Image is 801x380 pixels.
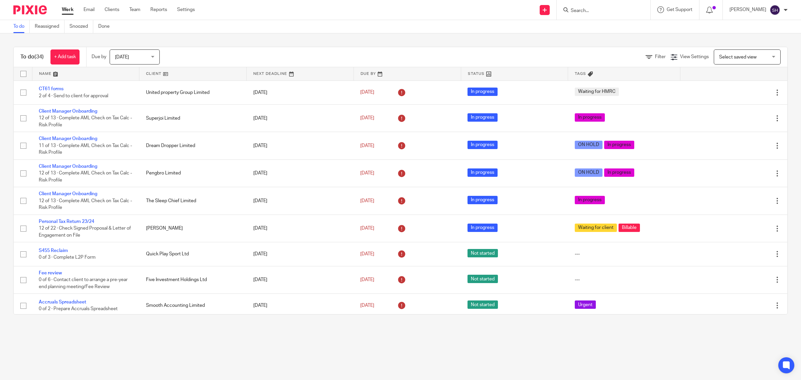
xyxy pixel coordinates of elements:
[360,226,374,231] span: [DATE]
[575,251,673,257] div: ---
[39,226,131,238] span: 12 of 22 · Check Signed Proposal & Letter of Engagement on File
[92,53,106,60] p: Due by
[468,88,498,96] span: In progress
[468,249,498,257] span: Not started
[129,6,140,13] a: Team
[39,143,132,155] span: 11 of 13 · Complete AML Check on Tax Calc - Risk Profile
[570,8,630,14] input: Search
[575,141,603,149] span: ON HOLD
[468,300,498,309] span: Not started
[575,276,673,283] div: ---
[360,303,374,308] span: [DATE]
[575,72,586,76] span: Tags
[360,277,374,282] span: [DATE]
[667,7,692,12] span: Get Support
[20,53,44,60] h1: To do
[247,294,354,318] td: [DATE]
[468,113,498,122] span: In progress
[360,116,374,120] span: [DATE]
[770,5,780,15] img: svg%3E
[139,187,247,215] td: The Sleep Chief Limited
[62,6,74,13] a: Work
[84,6,95,13] a: Email
[575,196,605,204] span: In progress
[468,196,498,204] span: In progress
[39,116,132,128] span: 12 of 13 · Complete AML Check on Tax Calc - Risk Profile
[139,215,247,242] td: [PERSON_NAME]
[719,55,757,59] span: Select saved view
[247,132,354,159] td: [DATE]
[39,300,86,304] a: Accruals Spreadsheet
[139,242,247,266] td: Quick Play Sport Ltd
[39,199,132,210] span: 12 of 13 · Complete AML Check on Tax Calc - Risk Profile
[468,275,498,283] span: Not started
[39,192,97,196] a: Client Manager Onboarding
[39,171,132,182] span: 12 of 13 · Complete AML Check on Tax Calc - Risk Profile
[247,266,354,293] td: [DATE]
[139,132,247,159] td: Dream Dropper Limited
[39,277,128,289] span: 0 of 6 · Contact client to arrange a pre-year end planning meeting/Fee Review
[177,6,195,13] a: Settings
[247,242,354,266] td: [DATE]
[39,164,97,169] a: Client Manager Onboarding
[139,159,247,187] td: Pengbro Limited
[50,49,80,65] a: + Add task
[39,87,63,91] a: CT61 forms
[70,20,93,33] a: Snoozed
[150,6,167,13] a: Reports
[39,136,97,141] a: Client Manager Onboarding
[468,141,498,149] span: In progress
[360,199,374,203] span: [DATE]
[360,90,374,95] span: [DATE]
[247,159,354,187] td: [DATE]
[39,307,118,311] span: 0 of 2 · Prepare Accruals Spreadsheet
[247,81,354,104] td: [DATE]
[139,81,247,104] td: United property Group Limited
[39,94,108,98] span: 2 of 4 · Send to client for approval
[575,168,603,177] span: ON HOLD
[13,5,47,14] img: Pixie
[139,266,247,293] td: Five Investment Holdings Ltd
[575,113,605,122] span: In progress
[139,104,247,132] td: Superjoi Limited
[360,143,374,148] span: [DATE]
[575,224,617,232] span: Waiting for client
[247,104,354,132] td: [DATE]
[39,255,96,260] span: 0 of 3 · Complete L2P Form
[13,20,30,33] a: To do
[39,271,62,275] a: Fee review
[360,252,374,256] span: [DATE]
[139,294,247,318] td: Smooth Accounting Limited
[604,168,634,177] span: In progress
[39,219,94,224] a: Personal Tax Return 23/24
[468,224,498,232] span: In progress
[604,141,634,149] span: In progress
[115,55,129,59] span: [DATE]
[468,168,498,177] span: In progress
[105,6,119,13] a: Clients
[575,88,619,96] span: Waiting for HMRC
[247,215,354,242] td: [DATE]
[247,187,354,215] td: [DATE]
[98,20,115,33] a: Done
[39,248,68,253] a: S455 Reclaim
[575,300,596,309] span: Urgent
[619,224,640,232] span: Billable
[655,54,666,59] span: Filter
[680,54,709,59] span: View Settings
[35,20,64,33] a: Reassigned
[39,109,97,114] a: Client Manager Onboarding
[360,171,374,175] span: [DATE]
[729,6,766,13] p: [PERSON_NAME]
[34,54,44,59] span: (34)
